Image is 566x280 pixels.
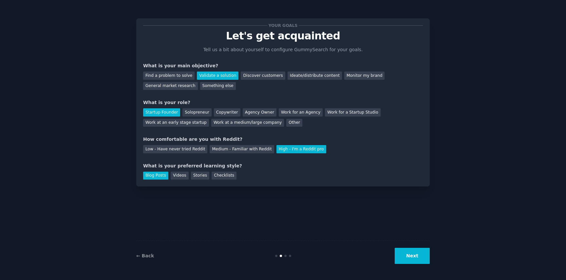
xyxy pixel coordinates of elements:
[191,172,209,180] div: Stories
[182,108,211,117] div: Solopreneur
[136,253,154,258] a: ← Back
[279,108,323,117] div: Work for an Agency
[276,145,326,153] div: High - I'm a Reddit pro
[197,72,238,80] div: Validate a solution
[243,108,276,117] div: Agency Owner
[210,145,274,153] div: Medium - Familiar with Reddit
[143,30,423,42] p: Let's get acquainted
[214,108,240,117] div: Copywriter
[143,136,423,143] div: How comfortable are you with Reddit?
[143,119,209,127] div: Work at an early stage startup
[143,162,423,169] div: What is your preferred learning style?
[241,72,285,80] div: Discover customers
[143,62,423,69] div: What is your main objective?
[143,108,180,117] div: Startup Founder
[200,82,236,90] div: Something else
[325,108,380,117] div: Work for a Startup Studio
[143,172,168,180] div: Blog Posts
[143,82,198,90] div: General market research
[344,72,385,80] div: Monitor my brand
[143,72,195,80] div: Find a problem to solve
[143,99,423,106] div: What is your role?
[267,22,299,29] span: Your goals
[211,119,284,127] div: Work at a medium/large company
[288,72,342,80] div: Ideate/distribute content
[212,172,236,180] div: Checklists
[286,119,302,127] div: Other
[200,46,366,53] p: Tell us a bit about yourself to configure GummySearch for your goals.
[143,145,207,153] div: Low - Have never tried Reddit
[171,172,189,180] div: Videos
[395,248,430,264] button: Next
